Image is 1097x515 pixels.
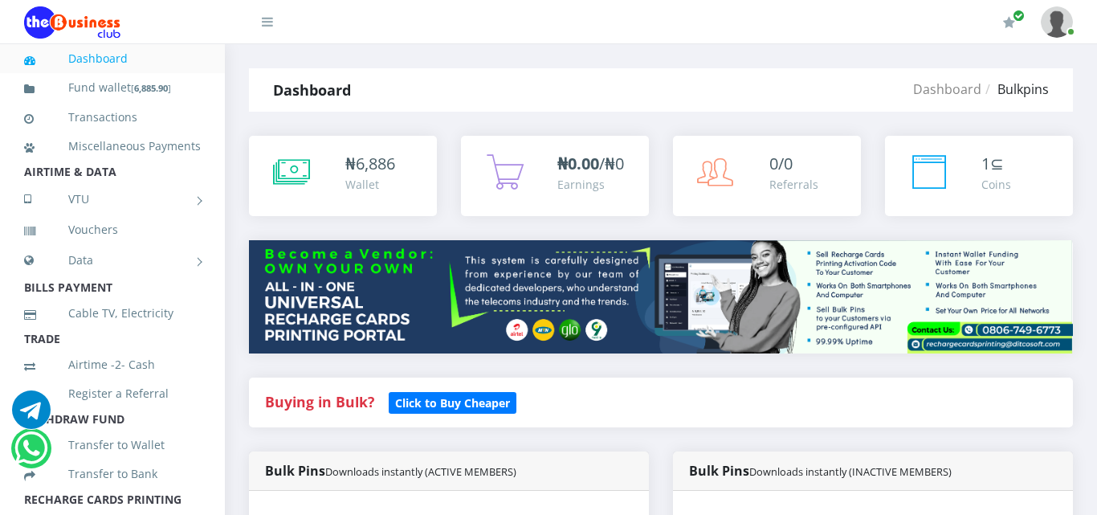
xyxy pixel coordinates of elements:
[557,176,624,193] div: Earnings
[395,395,510,411] b: Click to Buy Cheaper
[557,153,599,174] b: ₦0.00
[24,346,201,383] a: Airtime -2- Cash
[24,427,201,464] a: Transfer to Wallet
[24,40,201,77] a: Dashboard
[981,152,1011,176] div: ⊆
[345,152,395,176] div: ₦
[689,462,952,480] strong: Bulk Pins
[1013,10,1025,22] span: Renew/Upgrade Subscription
[24,211,201,248] a: Vouchers
[981,80,1049,99] li: Bulkpins
[24,99,201,136] a: Transactions
[1041,6,1073,38] img: User
[24,6,120,39] img: Logo
[461,136,649,216] a: ₦0.00/₦0 Earnings
[24,295,201,332] a: Cable TV, Electricity
[749,464,952,479] small: Downloads instantly (INACTIVE MEMBERS)
[345,176,395,193] div: Wallet
[24,240,201,280] a: Data
[249,136,437,216] a: ₦6,886 Wallet
[12,403,51,429] a: Chat for support
[769,176,818,193] div: Referrals
[265,462,516,480] strong: Bulk Pins
[265,392,374,411] strong: Buying in Bulk?
[1003,16,1015,29] i: Renew/Upgrade Subscription
[24,128,201,165] a: Miscellaneous Payments
[134,82,168,94] b: 6,885.90
[14,441,47,468] a: Chat for support
[131,82,171,94] small: [ ]
[24,375,201,412] a: Register a Referral
[24,456,201,493] a: Transfer to Bank
[325,464,516,479] small: Downloads instantly (ACTIVE MEMBERS)
[24,69,201,107] a: Fund wallet[6,885.90]
[769,153,793,174] span: 0/0
[981,153,990,174] span: 1
[557,153,624,174] span: /₦0
[913,80,981,98] a: Dashboard
[673,136,861,216] a: 0/0 Referrals
[273,80,351,100] strong: Dashboard
[24,179,201,219] a: VTU
[249,240,1073,354] img: multitenant_rcp.png
[389,392,516,411] a: Click to Buy Cheaper
[981,176,1011,193] div: Coins
[356,153,395,174] span: 6,886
